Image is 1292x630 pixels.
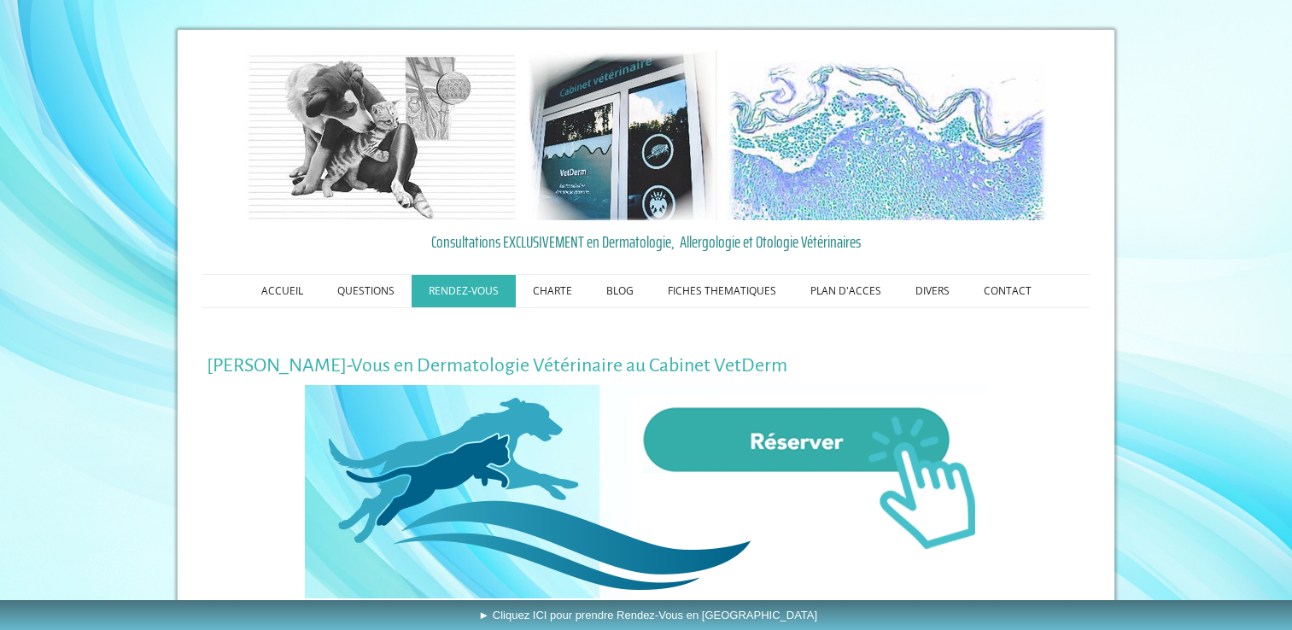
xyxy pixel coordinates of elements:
[305,385,988,598] img: Rendez-Vous en Ligne au Cabinet VetDerm
[589,275,651,307] a: BLOG
[898,275,967,307] a: DIVERS
[207,355,1086,376] h1: [PERSON_NAME]-Vous en Dermatologie Vétérinaire au Cabinet VetDerm
[793,275,898,307] a: PLAN D'ACCES
[320,275,412,307] a: QUESTIONS
[516,275,589,307] a: CHARTE
[651,275,793,307] a: FICHES THEMATIQUES
[207,229,1086,254] a: Consultations EXCLUSIVEMENT en Dermatologie, Allergologie et Otologie Vétérinaires
[244,275,320,307] a: ACCUEIL
[412,275,516,307] a: RENDEZ-VOUS
[478,609,817,621] span: ► Cliquez ICI pour prendre Rendez-Vous en [GEOGRAPHIC_DATA]
[967,275,1049,307] a: CONTACT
